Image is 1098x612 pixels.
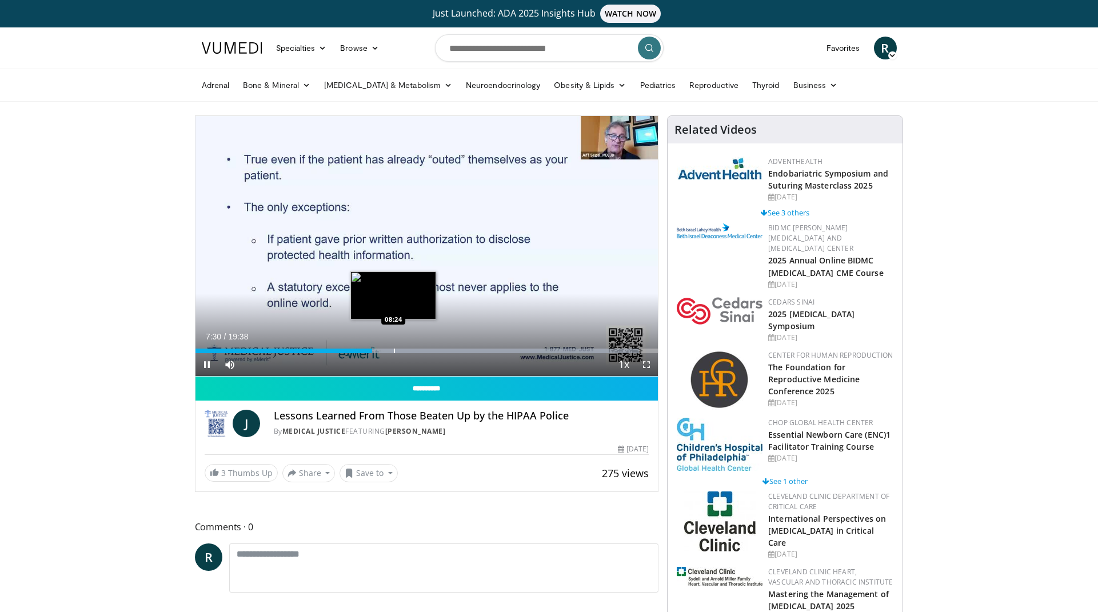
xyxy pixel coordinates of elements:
[762,476,808,486] a: See 1 other
[768,429,891,452] a: Essential Newborn Care (ENC)1 Facilitator Training Course
[206,332,221,341] span: 7:30
[547,74,633,97] a: Obesity & Lipids
[205,464,278,482] a: 3 Thumbs Up
[269,37,334,59] a: Specialties
[195,116,658,377] video-js: Video Player
[205,410,228,437] img: Medical Justice
[350,271,436,319] img: image.jpeg
[786,74,845,97] a: Business
[228,332,248,341] span: 19:38
[677,297,762,325] img: 7e905080-f4a2-4088-8787-33ce2bef9ada.png.150x105_q85_autocrop_double_scale_upscale_version-0.2.png
[195,519,659,534] span: Comments 0
[195,74,237,97] a: Adrenal
[768,398,893,408] div: [DATE]
[282,426,346,436] a: Medical Justice
[677,418,762,471] img: 8fbf8b72-0f77-40e1-90f4-9648163fd298.jpg.150x105_q85_autocrop_double_scale_upscale_version-0.2.jpg
[195,349,658,353] div: Progress Bar
[674,123,757,137] h4: Related Videos
[612,353,635,376] button: Playback Rate
[768,491,889,511] a: Cleveland Clinic Department of Critical Care
[600,5,661,23] span: WATCH NOW
[677,223,762,238] img: c96b19ec-a48b-46a9-9095-935f19585444.png.150x105_q85_autocrop_double_scale_upscale_version-0.2.png
[274,426,649,437] div: By FEATURING
[233,410,260,437] a: J
[236,74,317,97] a: Bone & Mineral
[690,350,750,410] img: c058e059-5986-4522-8e32-16b7599f4943.png.150x105_q85_autocrop_double_scale_upscale_version-0.2.png
[768,157,822,166] a: AdventHealth
[282,464,336,482] button: Share
[768,255,884,278] a: 2025 Annual Online BIDMC [MEDICAL_DATA] CME Course
[633,74,683,97] a: Pediatrics
[677,157,762,180] img: 5c3c682d-da39-4b33-93a5-b3fb6ba9580b.jpg.150x105_q85_autocrop_double_scale_upscale_version-0.2.jpg
[768,297,814,307] a: Cedars Sinai
[684,491,756,551] img: 5f0cf59e-536a-4b30-812c-ea06339c9532.jpg.150x105_q85_autocrop_double_scale_upscale_version-0.2.jpg
[224,332,226,341] span: /
[768,333,893,343] div: [DATE]
[820,37,867,59] a: Favorites
[745,74,786,97] a: Thyroid
[274,410,649,422] h4: Lessons Learned From Those Beaten Up by the HIPAA Police
[385,426,446,436] a: [PERSON_NAME]
[768,589,889,611] a: Mastering the Management of [MEDICAL_DATA] 2025
[459,74,547,97] a: Neuroendocrinology
[761,207,809,218] a: See 3 others
[340,464,398,482] button: Save to
[218,353,241,376] button: Mute
[768,279,893,290] div: [DATE]
[435,34,664,62] input: Search topics, interventions
[317,74,459,97] a: [MEDICAL_DATA] & Metabolism
[768,192,893,202] div: [DATE]
[333,37,386,59] a: Browse
[768,513,886,548] a: International Perspectives on [MEDICAL_DATA] in Critical Care
[768,549,893,559] div: [DATE]
[635,353,658,376] button: Fullscreen
[768,418,873,427] a: CHOP Global Health Center
[768,567,893,587] a: Cleveland Clinic Heart, Vascular and Thoracic Institute
[221,467,226,478] span: 3
[874,37,897,59] a: R
[195,543,222,571] a: R
[602,466,649,480] span: 275 views
[768,350,893,360] a: Center for Human Reproduction
[768,362,860,397] a: The Foundation for Reproductive Medicine Conference 2025
[768,223,853,253] a: BIDMC [PERSON_NAME][MEDICAL_DATA] and [MEDICAL_DATA] Center
[203,5,895,23] a: Just Launched: ADA 2025 Insights HubWATCH NOW
[768,168,888,191] a: Endobariatric Symposium and Suturing Masterclass 2025
[768,453,893,463] div: [DATE]
[677,567,762,586] img: d536a004-a009-4cb9-9ce6-f9f56c670ef5.jpg.150x105_q85_autocrop_double_scale_upscale_version-0.2.jpg
[202,42,262,54] img: VuMedi Logo
[682,74,745,97] a: Reproductive
[618,444,649,454] div: [DATE]
[195,353,218,376] button: Pause
[768,309,855,331] a: 2025 [MEDICAL_DATA] Symposium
